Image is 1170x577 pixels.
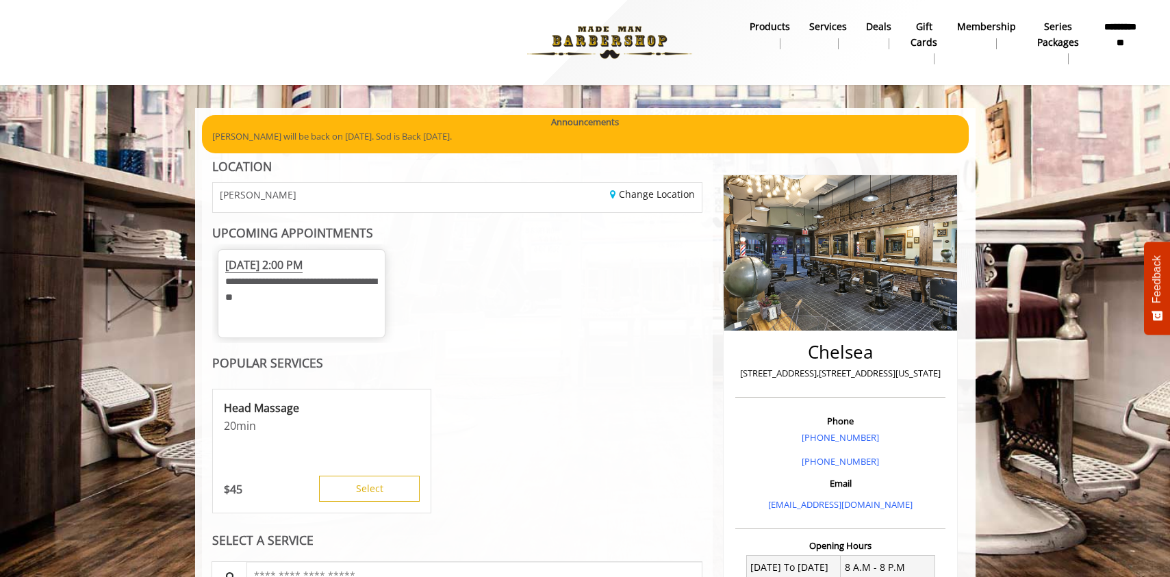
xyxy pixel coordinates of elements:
a: [PHONE_NUMBER] [802,431,879,444]
a: DealsDeals [856,17,901,53]
a: [PHONE_NUMBER] [802,455,879,467]
p: 20 [224,418,420,433]
p: Head Massage [224,400,420,415]
a: Productsproducts [740,17,800,53]
a: Change Location [610,188,695,201]
button: Feedback - Show survey [1144,242,1170,335]
b: products [750,19,790,34]
h3: Phone [739,416,942,426]
b: LOCATION [212,158,272,175]
div: SELECT A SERVICE [212,534,703,547]
b: Membership [957,19,1016,34]
span: [PERSON_NAME] [220,190,296,200]
b: gift cards [911,19,938,50]
h2: Chelsea [739,342,942,362]
span: min [236,418,256,433]
p: [STREET_ADDRESS],[STREET_ADDRESS][US_STATE] [739,366,942,381]
img: Made Man Barbershop logo [516,5,704,80]
span: Feedback [1151,255,1163,303]
p: 45 [224,482,242,497]
b: Services [809,19,847,34]
b: POPULAR SERVICES [212,355,323,371]
h3: Email [739,478,942,488]
button: Select [319,476,420,502]
h3: Opening Hours [735,541,945,550]
a: MembershipMembership [948,17,1026,53]
b: Deals [866,19,891,34]
span: [DATE] 2:00 PM [225,257,303,273]
b: Series packages [1035,19,1081,50]
b: Announcements [551,115,619,129]
a: Gift cardsgift cards [901,17,948,68]
a: Series packagesSeries packages [1026,17,1091,68]
span: $ [224,482,230,497]
a: [EMAIL_ADDRESS][DOMAIN_NAME] [768,498,913,511]
b: UPCOMING APPOINTMENTS [212,225,373,241]
a: ServicesServices [800,17,856,53]
p: [PERSON_NAME] will be back on [DATE]. Sod is Back [DATE]. [212,129,958,144]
